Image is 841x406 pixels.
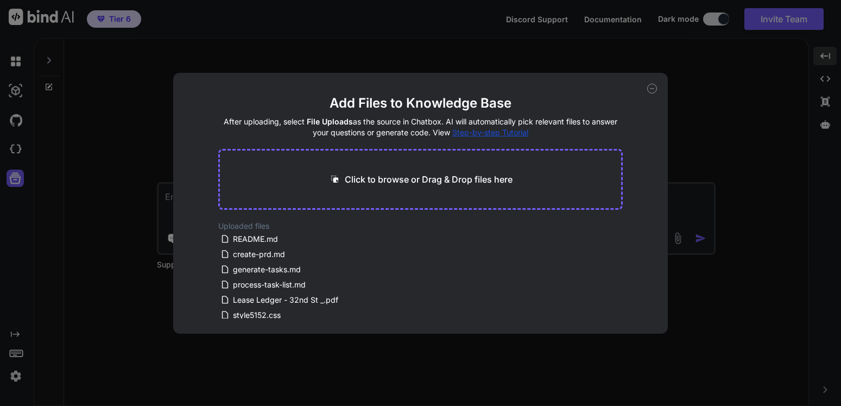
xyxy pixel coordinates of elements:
span: create-prd.md [232,248,286,261]
span: process-task-list.md [232,278,307,291]
span: Lease Ledger - 32nd St _.pdf [232,293,339,307]
span: generate-tasks.md [232,263,302,276]
h4: After uploading, select as the source in Chatbox. AI will automatically pick relevant files to an... [218,116,623,138]
span: File Uploads [307,117,353,126]
span: README.md [232,233,279,246]
span: Step-by-step Tutorial [452,128,528,137]
h2: Add Files to Knowledge Base [218,95,623,112]
h2: Uploaded files [218,221,623,232]
span: style5152.css [232,309,282,322]
p: Click to browse or Drag & Drop files here [345,173,513,186]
